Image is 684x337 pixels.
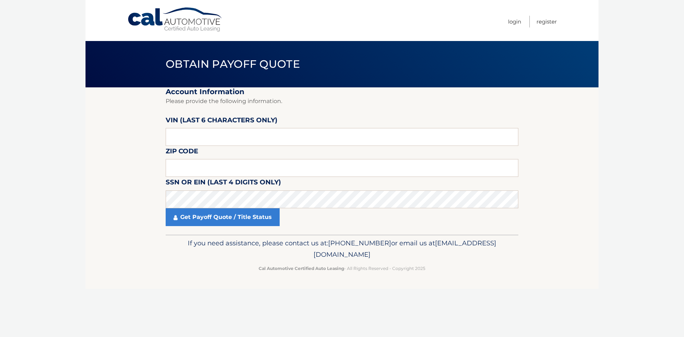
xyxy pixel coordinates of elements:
a: Get Payoff Quote / Title Status [166,208,280,226]
a: Cal Automotive [127,7,223,32]
span: Obtain Payoff Quote [166,57,300,71]
span: [PHONE_NUMBER] [328,239,391,247]
h2: Account Information [166,87,518,96]
label: VIN (last 6 characters only) [166,115,278,128]
label: Zip Code [166,146,198,159]
p: If you need assistance, please contact us at: or email us at [170,238,514,260]
a: Login [508,16,521,27]
p: - All Rights Reserved - Copyright 2025 [170,265,514,272]
label: SSN or EIN (last 4 digits only) [166,177,281,190]
p: Please provide the following information. [166,96,518,106]
a: Register [537,16,557,27]
strong: Cal Automotive Certified Auto Leasing [259,266,344,271]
